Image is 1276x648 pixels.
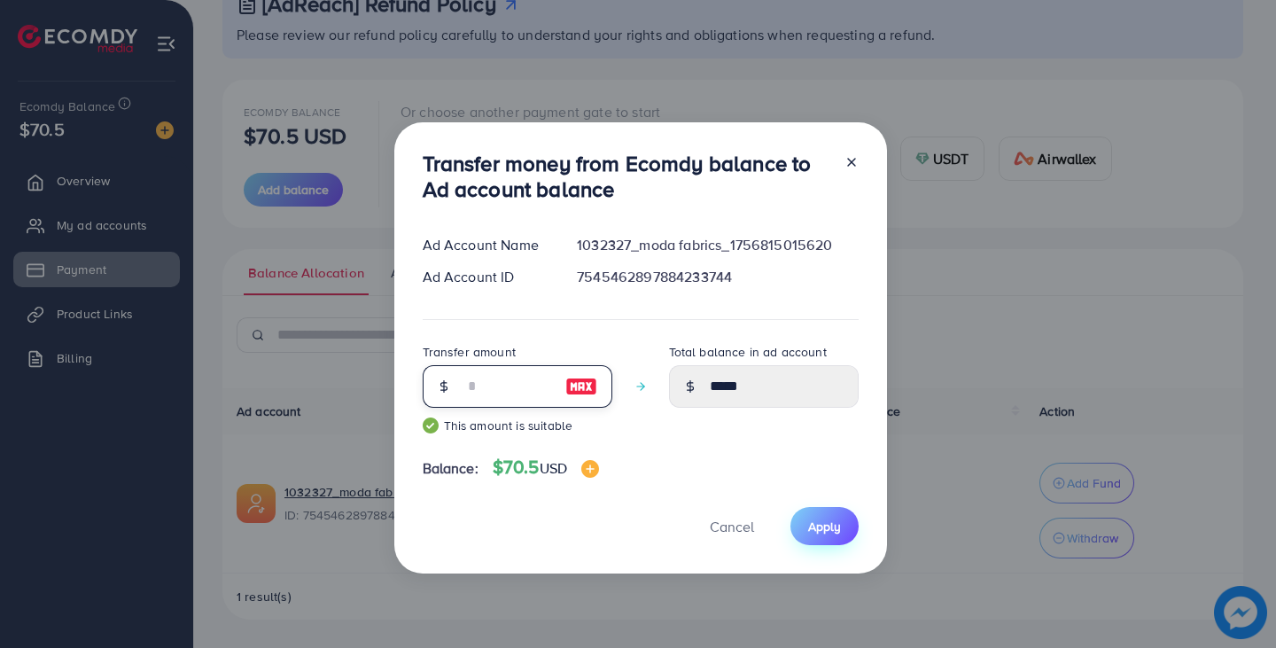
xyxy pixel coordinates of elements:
span: USD [540,458,567,478]
button: Cancel [688,507,776,545]
div: 7545462897884233744 [563,267,872,287]
div: Ad Account ID [408,267,564,287]
button: Apply [790,507,859,545]
h4: $70.5 [493,457,599,479]
label: Transfer amount [423,343,516,361]
label: Total balance in ad account [669,343,827,361]
span: Cancel [710,517,754,536]
span: Balance: [423,458,478,479]
div: 1032327_moda fabrics_1756815015620 [563,235,872,255]
img: image [581,460,599,478]
h3: Transfer money from Ecomdy balance to Ad account balance [423,151,830,202]
div: Ad Account Name [408,235,564,255]
span: Apply [808,518,841,535]
img: guide [423,418,439,433]
img: image [565,376,597,397]
small: This amount is suitable [423,417,612,434]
